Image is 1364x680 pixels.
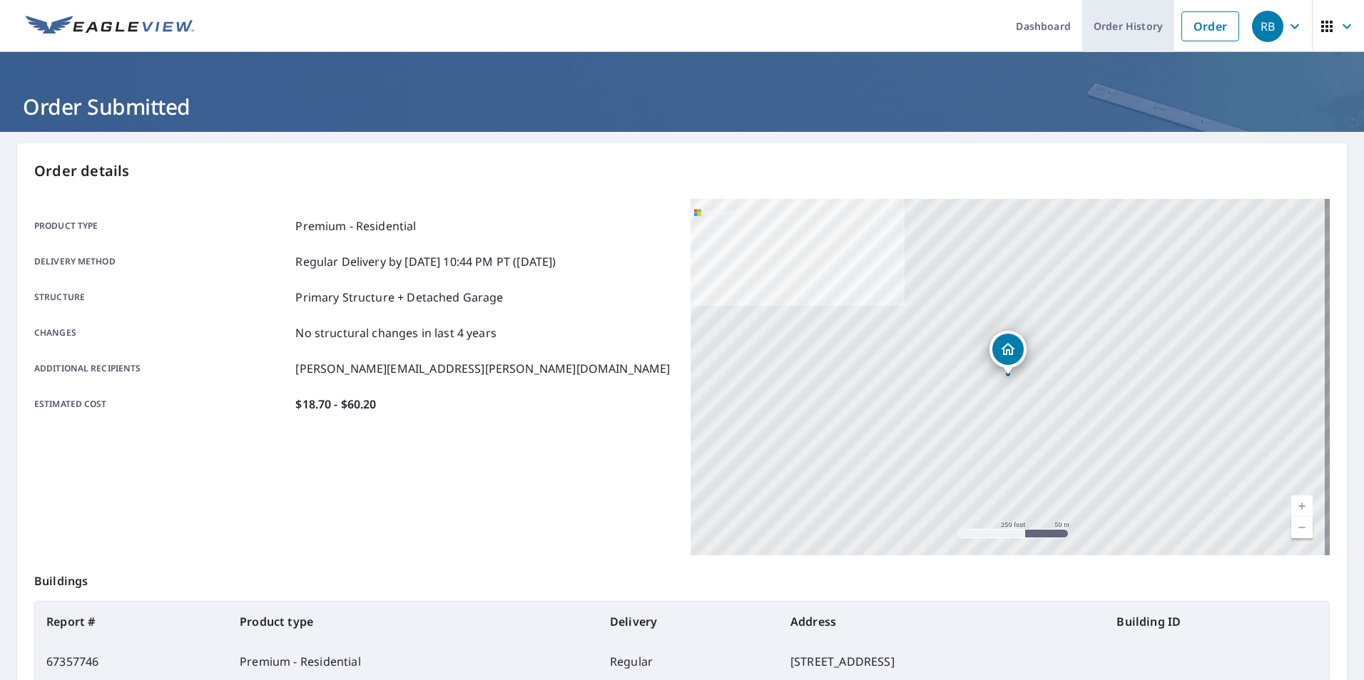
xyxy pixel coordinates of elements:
th: Product type [228,602,599,642]
div: RB [1252,11,1283,42]
p: Product type [34,217,290,235]
th: Report # [35,602,228,642]
a: Order [1181,11,1239,41]
p: Structure [34,289,290,306]
img: EV Logo [26,16,194,37]
a: Current Level 17, Zoom In [1291,495,1313,517]
div: Dropped pin, building 1, Residential property, 2117 NW 9th Ave Battle Ground, WA 98604 [989,331,1027,375]
p: No structural changes in last 4 years [295,324,497,341]
h1: Order Submitted [17,92,1347,121]
p: Regular Delivery by [DATE] 10:44 PM PT ([DATE]) [295,253,556,270]
a: Current Level 17, Zoom Out [1291,517,1313,538]
p: $18.70 - $60.20 [295,396,376,413]
p: Changes [34,324,290,341]
th: Building ID [1105,602,1329,642]
p: [PERSON_NAME][EMAIL_ADDRESS][PERSON_NAME][DOMAIN_NAME] [295,360,670,377]
th: Address [779,602,1105,642]
p: Delivery method [34,253,290,270]
p: Primary Structure + Detached Garage [295,289,503,306]
th: Delivery [599,602,779,642]
p: Buildings [34,555,1330,601]
p: Additional recipients [34,360,290,377]
p: Estimated cost [34,396,290,413]
p: Premium - Residential [295,217,416,235]
p: Order details [34,160,1330,182]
